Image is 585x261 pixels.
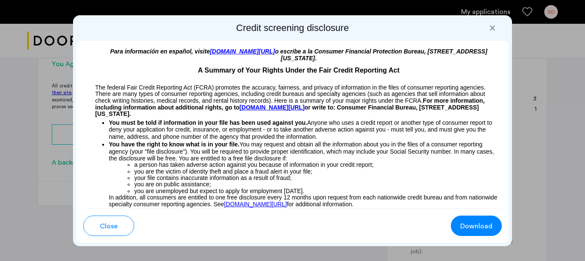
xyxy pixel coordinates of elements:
li: you are the victim of identity theft and place a fraud alert in your file; [134,168,502,175]
span: You must be told if information in your file has been used against you. [109,119,307,126]
span: or write to: Consumer Financial Bureau, [STREET_ADDRESS][US_STATE]. [95,104,479,118]
span: o escribe a la Consumer Financial Protection Bureau, [STREET_ADDRESS][US_STATE]. [275,48,487,62]
li: your file contains inaccurate information as a result of fraud; [134,175,502,181]
a: [DOMAIN_NAME][URL] [224,201,287,208]
button: button [451,216,502,236]
span: for additional information. [287,201,354,208]
a: [DOMAIN_NAME][URL] [210,48,275,55]
a: [DOMAIN_NAME][URL] [239,104,304,111]
li: you are on public assistance; [134,181,502,188]
p: Anyone who uses a credit report or another type of consumer report to deny your application for c... [109,118,502,140]
span: In addition, all consumers are entitled to one free disclosure every 12 months upon request from ... [109,194,497,207]
li: a person has taken adverse action against you because of information in your credit report; [134,162,502,168]
span: For more information, including information about additional rights, go to [95,97,484,111]
p: You may request and obtain all the information about you in the files of a consumer reporting age... [109,141,502,162]
button: button [83,216,134,236]
span: Close [100,221,118,231]
span: You have the right to know what is in your file. [109,141,239,148]
p: A Summary of Your Rights Under the Fair Credit Reporting Act [83,62,502,76]
span: Download [460,221,492,231]
span: The federal Fair Credit Reporting Act (FCRA) promotes the accuracy, fairness, and privacy of info... [95,84,485,104]
h2: Credit screening disclosure [76,22,509,34]
li: you are unemployed but expect to apply for employment [DATE]. [134,188,502,194]
span: Para información en español, visite [110,48,210,55]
